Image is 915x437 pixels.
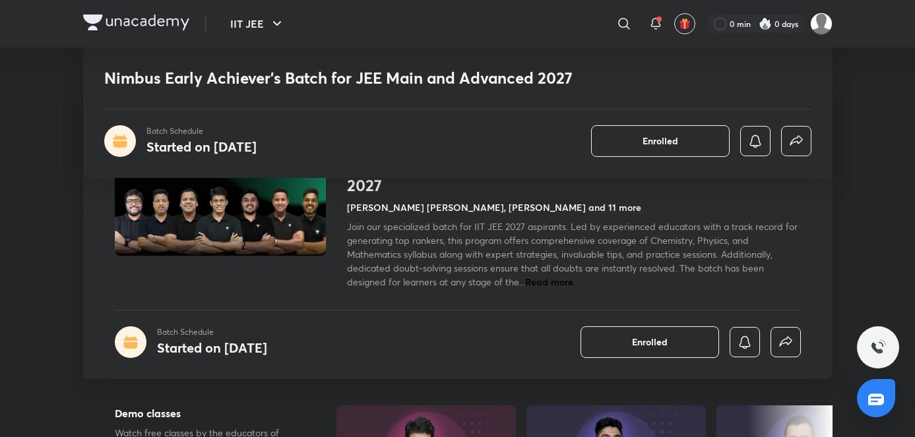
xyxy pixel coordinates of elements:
[83,15,189,34] a: Company Logo
[146,125,257,137] p: Batch Schedule
[591,125,730,157] button: Enrolled
[643,134,678,148] span: Enrolled
[581,326,719,358] button: Enrolled
[104,69,621,88] h1: Nimbus Early Achiever’s Batch for JEE Main and Advanced 2027
[810,13,833,35] img: SUBHRANGSU DAS
[347,157,801,195] h1: Nimbus Early Achiever’s Batch for JEE Main and Advanced 2027
[759,17,772,30] img: streak
[222,11,293,37] button: IIT JEE
[157,326,267,338] p: Batch Schedule
[632,335,668,349] span: Enrolled
[115,405,294,421] h5: Demo classes
[870,339,886,355] img: ttu
[347,200,641,214] h4: [PERSON_NAME] [PERSON_NAME], [PERSON_NAME] and 11 more
[347,220,798,288] span: Join our specialized batch for IIT JEE 2027 aspirants. Led by experienced educators with a track ...
[146,138,257,156] h4: Started on [DATE]
[83,15,189,30] img: Company Logo
[157,339,267,357] h4: Started on [DATE]
[525,276,573,288] span: Read more
[674,13,695,34] button: avatar
[679,18,691,30] img: avatar
[112,136,327,257] img: Thumbnail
